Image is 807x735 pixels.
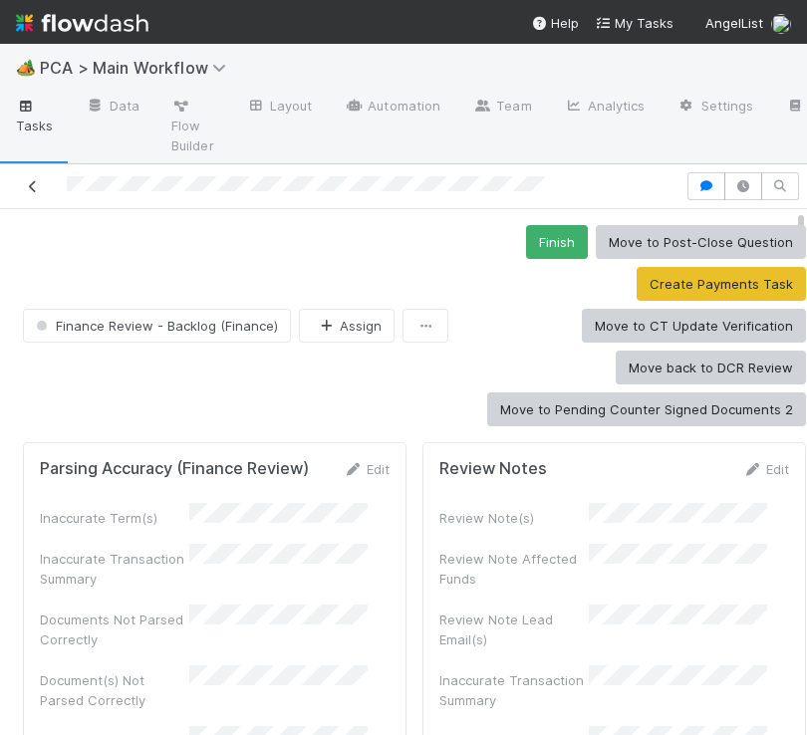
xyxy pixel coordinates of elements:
[40,610,189,649] div: Documents Not Parsed Correctly
[439,549,589,589] div: Review Note Affected Funds
[548,92,662,123] a: Analytics
[16,59,36,76] span: 🏕️
[328,92,456,123] a: Automation
[526,225,588,259] button: Finish
[582,309,806,343] button: Move to CT Update Verification
[70,92,155,123] a: Data
[531,13,579,33] div: Help
[616,351,806,384] button: Move back to DCR Review
[40,549,189,589] div: Inaccurate Transaction Summary
[439,610,589,649] div: Review Note Lead Email(s)
[456,92,547,123] a: Team
[16,96,54,135] span: Tasks
[439,459,547,479] h5: Review Notes
[16,6,148,40] img: logo-inverted-e16ddd16eac7371096b0.svg
[439,508,589,528] div: Review Note(s)
[771,14,791,34] img: avatar_1c530150-f9f0-4fb8-9f5d-006d570d4582.png
[40,508,189,528] div: Inaccurate Term(s)
[595,13,673,33] a: My Tasks
[299,309,395,343] button: Assign
[40,58,236,78] span: PCA > Main Workflow
[32,318,278,334] span: Finance Review - Backlog (Finance)
[171,96,214,155] span: Flow Builder
[596,225,806,259] button: Move to Post-Close Question
[230,92,329,123] a: Layout
[705,15,763,31] span: AngelList
[637,267,806,301] button: Create Payments Task
[742,461,789,477] a: Edit
[439,670,589,710] div: Inaccurate Transaction Summary
[40,459,309,479] h5: Parsing Accuracy (Finance Review)
[343,461,390,477] a: Edit
[155,92,230,163] a: Flow Builder
[23,309,291,343] button: Finance Review - Backlog (Finance)
[40,670,189,710] div: Document(s) Not Parsed Correctly
[595,15,673,31] span: My Tasks
[487,392,806,426] button: Move to Pending Counter Signed Documents 2
[662,92,770,123] a: Settings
